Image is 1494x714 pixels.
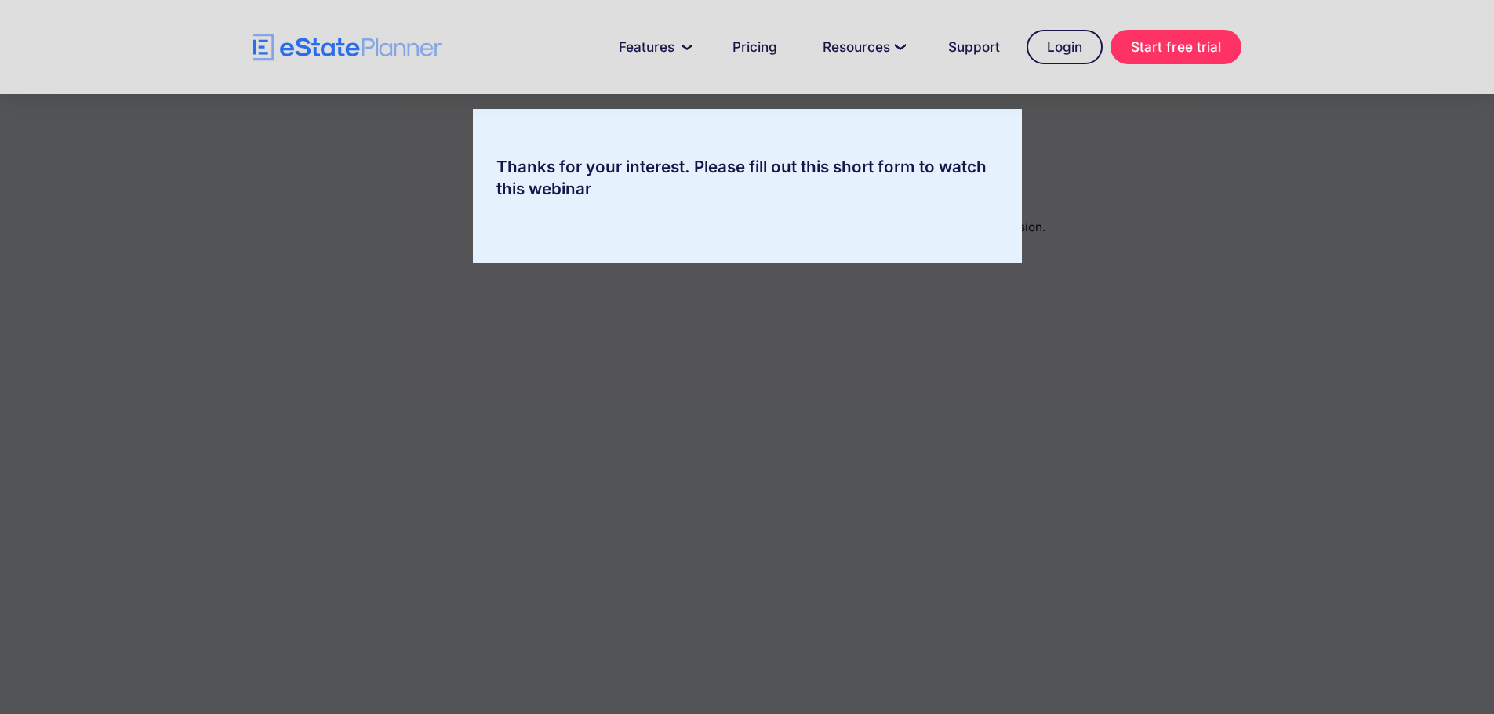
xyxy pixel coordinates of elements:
a: Support [929,31,1019,63]
a: Resources [804,31,921,63]
a: Start free trial [1111,30,1241,64]
a: Login [1027,30,1103,64]
a: Pricing [714,31,796,63]
a: Features [600,31,706,63]
div: Thanks for your interest. Please fill out this short form to watch this webinar [473,156,1022,200]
